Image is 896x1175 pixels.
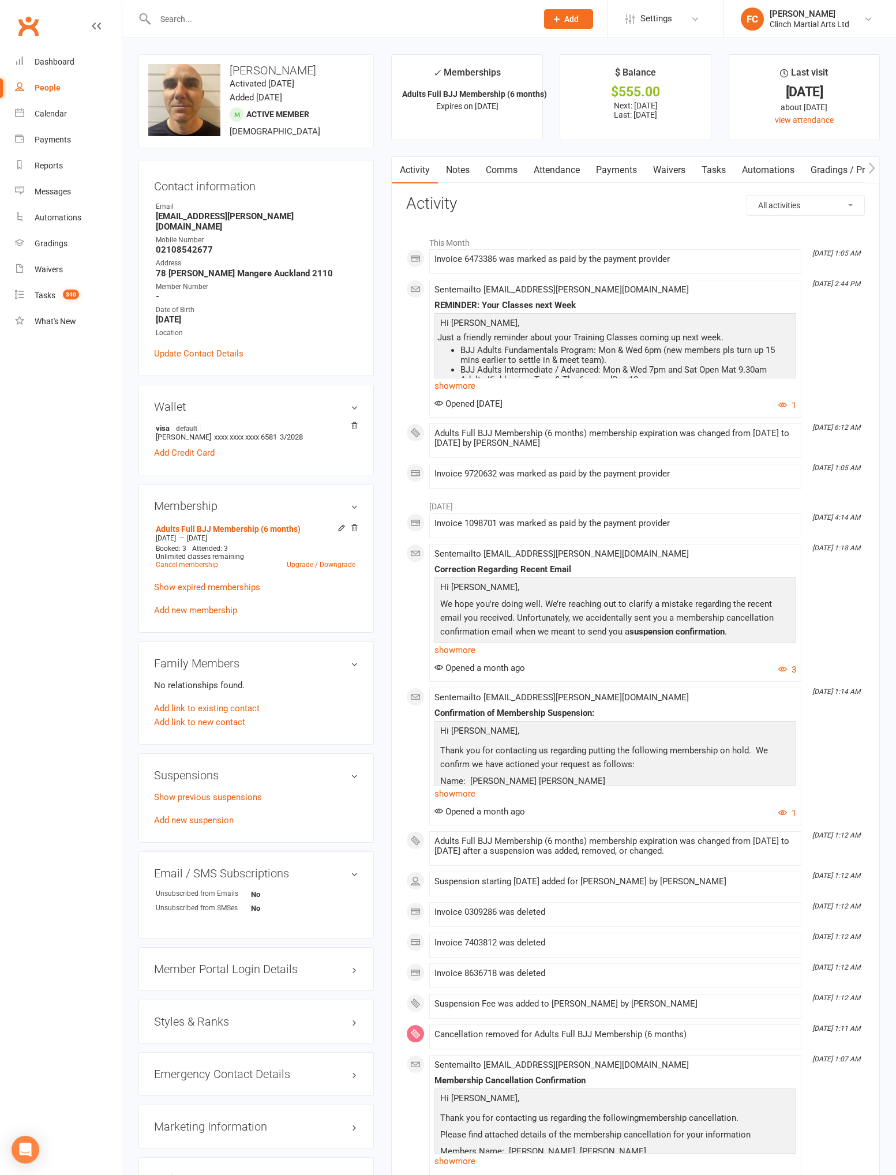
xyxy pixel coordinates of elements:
[251,904,317,913] strong: No
[434,1060,689,1070] span: Sent email to [EMAIL_ADDRESS][PERSON_NAME][DOMAIN_NAME]
[434,877,796,887] div: Suspension starting [DATE] added for [PERSON_NAME] by [PERSON_NAME]
[436,102,498,111] span: Expires on [DATE]
[156,211,358,232] strong: [EMAIL_ADDRESS][PERSON_NAME][DOMAIN_NAME]
[156,201,358,212] div: Email
[778,399,796,412] button: 1
[230,92,282,103] time: Added [DATE]
[740,101,869,114] div: about [DATE]
[812,831,860,839] i: [DATE] 1:12 AM
[812,423,860,431] i: [DATE] 6:12 AM
[434,642,796,658] a: show more
[35,213,81,222] div: Automations
[15,49,122,75] a: Dashboard
[812,872,860,880] i: [DATE] 1:12 AM
[187,534,207,542] span: [DATE]
[571,101,700,119] p: Next: [DATE] Last: [DATE]
[251,890,317,899] strong: No
[156,305,358,316] div: Date of Birth
[154,347,243,361] a: Update Contact Details
[437,744,793,774] p: Thank you for contacting us regarding putting the following membership on hold. We confirm we hav...
[434,692,689,703] span: Sent email to [EMAIL_ADDRESS][PERSON_NAME][DOMAIN_NAME]
[148,64,220,136] img: image1747633454.png
[154,963,358,975] h3: Member Portal Login Details
[437,1111,793,1128] p: Thank you for contacting us regarding the following
[437,580,793,597] p: Hi [PERSON_NAME],
[518,318,519,328] span: ,
[812,994,860,1002] i: [DATE] 1:12 AM
[437,1128,793,1144] p: Please find attached details of the membership cancellation for your information
[192,545,228,553] span: Attended: 3
[246,110,309,119] span: Active member
[812,544,860,552] i: [DATE] 1:18 AM
[154,422,358,443] li: [PERSON_NAME]
[154,678,358,692] p: No relationships found.
[15,309,122,335] a: What's New
[812,1024,860,1033] i: [DATE] 1:11 AM
[173,423,201,433] span: default
[35,317,76,326] div: What's New
[156,291,358,302] strong: -
[15,127,122,153] a: Payments
[780,65,828,86] div: Last visit
[812,464,860,472] i: [DATE] 1:05 AM
[156,903,251,914] div: Unsubscribed from SMSes
[434,999,796,1009] div: Suspension Fee was added to [PERSON_NAME] by [PERSON_NAME]
[437,316,793,333] p: Hi [PERSON_NAME]
[156,534,176,542] span: [DATE]
[15,75,122,101] a: People
[434,519,796,528] div: Invoice 1098701 was marked as paid by the payment provider
[460,365,793,375] li: BJJ Adults Intermediate / Advanced: Mon & Wed 7pm and Sat Open Mat 9.30am
[152,11,529,27] input: Search...
[214,433,277,441] span: xxxx xxxx xxxx 6581
[434,1076,796,1086] div: Membership Cancellation Confirmation
[693,157,734,183] a: Tasks
[35,161,63,170] div: Reports
[12,1136,39,1163] div: Open Intercom Messenger
[406,231,865,249] li: This Month
[15,179,122,205] a: Messages
[14,12,43,40] a: Clubworx
[406,195,865,213] h3: Activity
[434,284,689,295] span: Sent email to [EMAIL_ADDRESS][PERSON_NAME][DOMAIN_NAME]
[437,774,793,791] p: Name: [PERSON_NAME] [PERSON_NAME]
[406,494,865,513] li: [DATE]
[640,6,672,32] span: Settings
[156,245,358,255] strong: 02108542677
[434,663,525,673] span: Opened a month ago
[433,67,441,78] i: ✓
[812,1055,860,1063] i: [DATE] 1:07 AM
[437,597,793,641] p: We hope you're doing well. We’re reaching out to clarify a mistake regarding the recent email you...
[741,7,764,31] div: FC
[154,715,245,729] a: Add link to new contact
[15,231,122,257] a: Gradings
[156,235,358,246] div: Mobile Number
[156,553,244,561] span: Unlimited classes remaining
[156,545,186,553] span: Booked: 3
[15,153,122,179] a: Reports
[434,968,796,978] div: Invoice 8636718 was deleted
[437,641,793,686] p: Please accept our sincere apologies for the confusion and any inconvenience this may have caused....
[433,65,501,87] div: Memberships
[812,513,860,521] i: [DATE] 4:14 AM
[154,400,358,413] h3: Wallet
[153,534,358,543] div: —
[156,888,251,899] div: Unsubscribed from Emails
[812,963,860,971] i: [DATE] 1:12 AM
[15,283,122,309] a: Tasks 340
[154,605,237,615] a: Add new membership
[156,281,358,292] div: Member Number
[154,1068,358,1080] h3: Emergency Contact Details
[35,239,68,248] div: Gradings
[437,724,793,741] p: Hi [PERSON_NAME]
[154,701,260,715] a: Add link to existing contact
[15,101,122,127] a: Calendar
[156,328,358,339] div: Location
[434,399,503,409] span: Opened [DATE]
[154,867,358,880] h3: Email / SMS Subscriptions
[434,565,796,575] div: Correction Regarding Recent Email
[35,57,74,66] div: Dashboard
[629,626,725,637] b: suspension confirmation
[571,86,700,98] div: $555.00
[154,792,262,802] a: Show previous suspensions
[460,345,775,365] span: BJJ Adults Fundamentals Program: Mon & Wed 6pm (new members pls turn up 15 mins earlier to settle...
